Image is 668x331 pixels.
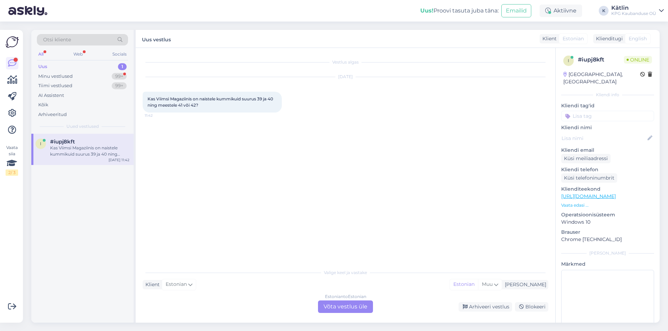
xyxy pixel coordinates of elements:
[148,96,274,108] span: Kas Viimsi Magaziinis on naistele kummikuid suurus 39 ja 40 ning meestele 41 või 42?
[599,6,609,16] div: K
[561,229,654,236] p: Brauser
[112,73,127,80] div: 99+
[561,260,654,268] p: Märkmed
[540,5,582,17] div: Aktiivne
[515,302,548,312] div: Blokeeri
[111,50,128,59] div: Socials
[143,281,160,288] div: Klient
[561,202,654,208] p: Vaata edasi ...
[38,63,47,70] div: Uus
[593,35,623,42] div: Klienditugi
[568,58,569,63] span: i
[501,4,531,17] button: Emailid
[72,50,84,59] div: Web
[118,63,127,70] div: 1
[540,35,557,42] div: Klient
[561,185,654,193] p: Klienditeekond
[145,113,171,118] span: 11:42
[143,59,548,65] div: Vestlus algas
[561,124,654,131] p: Kliendi nimi
[562,134,646,142] input: Lisa nimi
[624,56,652,64] span: Online
[38,92,64,99] div: AI Assistent
[143,74,548,80] div: [DATE]
[561,92,654,98] div: Kliendi info
[37,50,45,59] div: All
[611,5,656,11] div: Kätlin
[561,111,654,121] input: Lisa tag
[561,211,654,218] p: Operatsioonisüsteem
[578,56,624,64] div: # iupj8kft
[502,281,546,288] div: [PERSON_NAME]
[50,139,75,145] span: #iupj8kft
[563,71,640,85] div: [GEOGRAPHIC_DATA], [GEOGRAPHIC_DATA]
[112,82,127,89] div: 99+
[611,5,664,16] a: KätlinKPG Kaubanduse OÜ
[38,73,73,80] div: Minu vestlused
[459,302,512,312] div: Arhiveeri vestlus
[561,218,654,226] p: Windows 10
[420,7,434,14] b: Uus!
[561,236,654,243] p: Chrome [TECHNICAL_ID]
[420,7,499,15] div: Proovi tasuta juba täna:
[50,145,129,157] div: Kas Viimsi Magaziinis on naistele kummikuid suurus 39 ja 40 ning meestele 41 või 42?
[6,144,18,176] div: Vaata siia
[629,35,647,42] span: English
[561,147,654,154] p: Kliendi email
[38,111,67,118] div: Arhiveeritud
[142,34,171,43] label: Uus vestlus
[561,193,616,199] a: [URL][DOMAIN_NAME]
[143,270,548,276] div: Valige keel ja vastake
[561,173,617,183] div: Küsi telefoninumbrit
[561,154,611,163] div: Küsi meiliaadressi
[325,293,366,300] div: Estonian to Estonian
[318,300,373,313] div: Võta vestlus üle
[66,123,99,130] span: Uued vestlused
[109,157,129,163] div: [DATE] 11:42
[561,102,654,109] p: Kliendi tag'id
[482,281,493,287] span: Muu
[611,11,656,16] div: KPG Kaubanduse OÜ
[43,36,71,43] span: Otsi kliente
[38,82,72,89] div: Tiimi vestlused
[38,101,48,108] div: Kõik
[166,281,187,288] span: Estonian
[561,250,654,256] div: [PERSON_NAME]
[563,35,584,42] span: Estonian
[561,166,654,173] p: Kliendi telefon
[450,279,478,290] div: Estonian
[40,141,41,146] span: i
[6,169,18,176] div: 2 / 3
[6,35,19,49] img: Askly Logo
